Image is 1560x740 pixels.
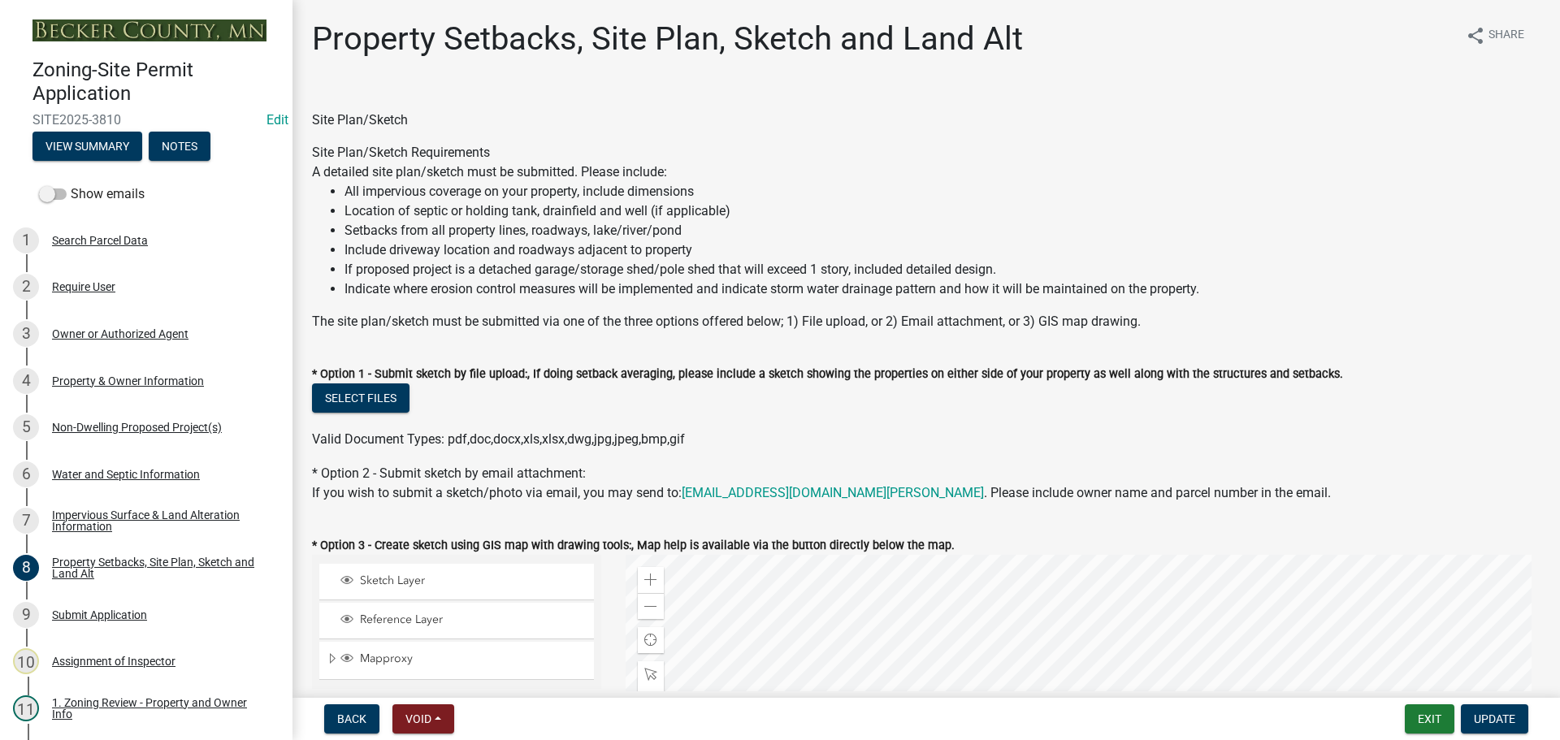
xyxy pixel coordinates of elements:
[344,182,1540,201] li: All impervious coverage on your property, include dimensions
[338,573,588,590] div: Sketch Layer
[52,281,115,292] div: Require User
[319,642,594,679] li: Mapproxy
[13,695,39,721] div: 11
[13,227,39,253] div: 1
[312,540,955,552] label: * Option 3 - Create sketch using GIS map with drawing tools:, Map help is available via the butto...
[149,132,210,161] button: Notes
[13,368,39,394] div: 4
[312,162,1540,299] div: A detailed site plan/sketch must be submitted. Please include:
[1453,19,1537,51] button: shareShare
[32,112,260,128] span: SITE2025-3810
[52,656,175,667] div: Assignment of Inspector
[1461,704,1528,734] button: Update
[324,704,379,734] button: Back
[638,567,664,593] div: Zoom in
[326,651,338,669] span: Expand
[266,112,288,128] wm-modal-confirm: Edit Application Number
[312,312,1540,331] div: The site plan/sketch must be submitted via one of the three options offered below; 1) File upload...
[52,609,147,621] div: Submit Application
[312,464,1540,503] div: * Option 2 - Submit sketch by email attachment:
[312,383,409,413] button: Select files
[52,509,266,532] div: Impervious Surface & Land Alteration Information
[356,612,588,627] span: Reference Layer
[52,697,266,720] div: 1. Zoning Review - Property and Owner Info
[52,375,204,387] div: Property & Owner Information
[312,19,1023,58] h1: Property Setbacks, Site Plan, Sketch and Land Alt
[312,369,1343,380] label: * Option 1 - Submit sketch by file upload:, If doing setback averaging, please include a sketch s...
[319,603,594,639] li: Reference Layer
[344,260,1540,279] li: If proposed project is a detached garage/storage shed/pole shed that will exceed 1 story, include...
[337,712,366,725] span: Back
[52,556,266,579] div: Property Setbacks, Site Plan, Sketch and Land Alt
[319,564,594,600] li: Sketch Layer
[682,485,984,500] a: [EMAIL_ADDRESS][DOMAIN_NAME][PERSON_NAME]
[392,704,454,734] button: Void
[52,328,188,340] div: Owner or Authorized Agent
[52,422,222,433] div: Non-Dwelling Proposed Project(s)
[13,648,39,674] div: 10
[312,485,1331,500] span: If you wish to submit a sketch/photo via email, you may send to: . Please include owner name and ...
[13,602,39,628] div: 9
[638,627,664,653] div: Find my location
[344,201,1540,221] li: Location of septic or holding tank, drainfield and well (if applicable)
[1488,26,1524,45] span: Share
[1474,712,1515,725] span: Update
[13,508,39,534] div: 7
[13,414,39,440] div: 5
[13,274,39,300] div: 2
[338,651,588,668] div: Mapproxy
[356,573,588,588] span: Sketch Layer
[32,141,142,154] wm-modal-confirm: Summary
[638,593,664,619] div: Zoom out
[32,19,266,41] img: Becker County, Minnesota
[356,651,588,666] span: Mapproxy
[318,560,596,684] ul: Layer List
[39,184,145,204] label: Show emails
[338,612,588,629] div: Reference Layer
[266,112,288,128] a: Edit
[344,279,1540,299] li: Indicate where erosion control measures will be implemented and indicate storm water drainage pat...
[405,712,431,725] span: Void
[1466,26,1485,45] i: share
[32,132,142,161] button: View Summary
[13,461,39,487] div: 6
[32,58,279,106] h4: Zoning-Site Permit Application
[52,469,200,480] div: Water and Septic Information
[312,431,685,447] span: Valid Document Types: pdf,doc,docx,xls,xlsx,dwg,jpg,jpeg,bmp,gif
[344,240,1540,260] li: Include driveway location and roadways adjacent to property
[344,221,1540,240] li: Setbacks from all property lines, roadways, lake/river/pond
[149,141,210,154] wm-modal-confirm: Notes
[13,321,39,347] div: 3
[13,555,39,581] div: 8
[52,235,148,246] div: Search Parcel Data
[1405,704,1454,734] button: Exit
[312,143,1540,331] div: Site Plan/Sketch Requirements
[312,110,1540,130] div: Site Plan/Sketch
